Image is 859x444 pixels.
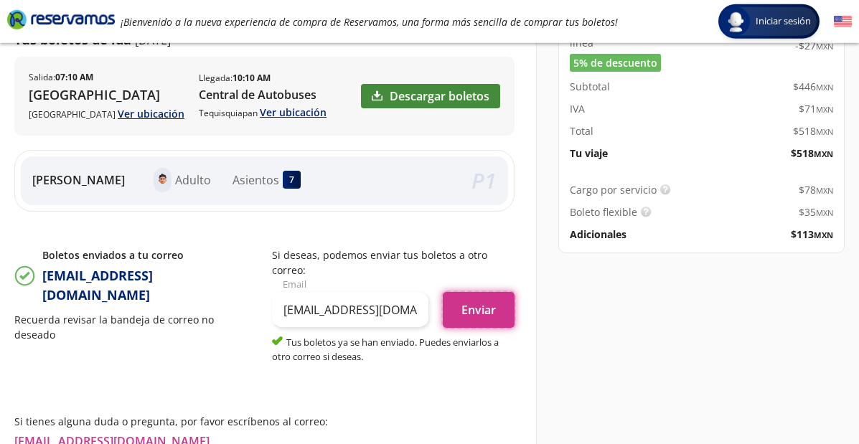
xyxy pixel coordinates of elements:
[361,84,500,108] a: Descargar boletos
[121,15,618,29] em: ¡Bienvenido a la nueva experiencia de compra de Reservamos, una forma más sencilla de comprar tus...
[7,9,115,30] i: Brand Logo
[793,79,833,94] span: $ 446
[573,55,657,70] span: 5% de descuento
[260,105,327,119] a: Ver ubicación
[570,227,626,242] p: Adicionales
[443,292,515,328] button: Enviar
[570,204,637,219] p: Boleto flexible
[793,123,833,138] span: $ 518
[272,247,515,278] p: Si deseas, podemos enviar tus boletos a otro correo:
[570,146,608,161] p: Tu viaje
[791,227,833,242] span: $ 113
[199,72,271,85] p: Llegada :
[799,182,833,197] span: $ 78
[570,123,593,138] p: Total
[570,182,657,197] p: Cargo por servicio
[570,101,585,116] p: IVA
[29,85,184,105] p: [GEOGRAPHIC_DATA]
[816,82,833,93] small: MXN
[816,41,833,52] small: MXN
[233,171,279,189] p: Asientos
[799,204,833,219] span: $ 35
[14,414,515,429] p: Si tienes alguna duda o pregunta, por favor escríbenos al correo:
[55,71,93,83] b: 07:10 AM
[272,292,429,328] input: Email
[7,9,115,34] a: Brand Logo
[795,38,833,53] span: -$ 27
[233,72,271,84] b: 10:10 AM
[199,86,327,103] p: Central de Autobuses
[272,335,515,364] p: Tus boletos ya se han enviado. Puedes enviarlos a otro correo si deseas.
[118,107,184,121] a: Ver ubicación
[29,71,93,84] p: Salida :
[42,247,258,263] p: Boletos enviados a tu correo
[799,101,833,116] span: $ 71
[175,171,211,189] p: Adulto
[283,171,301,189] div: 7
[570,79,610,94] p: Subtotal
[814,230,833,240] small: MXN
[199,105,327,120] p: Tequisquiapan
[29,106,184,121] p: [GEOGRAPHIC_DATA]
[834,13,852,31] button: English
[791,146,833,161] span: $ 518
[814,148,833,159] small: MXN
[816,207,833,218] small: MXN
[42,266,258,305] p: [EMAIL_ADDRESS][DOMAIN_NAME]
[471,166,497,195] em: P 1
[816,104,833,115] small: MXN
[750,14,817,29] span: Iniciar sesión
[816,126,833,137] small: MXN
[32,171,125,189] p: [PERSON_NAME]
[14,312,258,342] p: Recuerda revisar la bandeja de correo no deseado
[816,185,833,196] small: MXN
